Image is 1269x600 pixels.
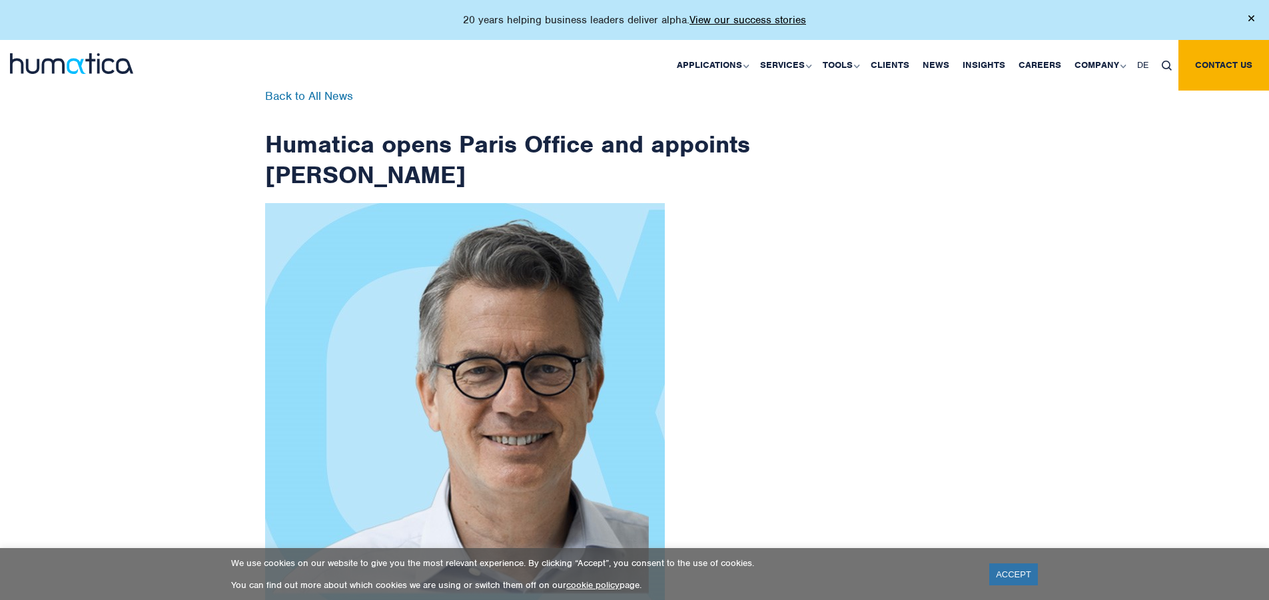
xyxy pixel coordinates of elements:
p: You can find out more about which cookies we are using or switch them off on our page. [231,579,973,591]
a: View our success stories [689,13,806,27]
a: Contact us [1178,40,1269,91]
h1: Humatica opens Paris Office and appoints [PERSON_NAME] [265,91,751,190]
a: Insights [956,40,1012,91]
span: DE [1137,59,1148,71]
a: Applications [670,40,753,91]
a: Careers [1012,40,1068,91]
p: 20 years helping business leaders deliver alpha. [463,13,806,27]
a: Company [1068,40,1130,91]
a: News [916,40,956,91]
img: search_icon [1162,61,1172,71]
a: cookie policy [566,579,620,591]
a: Clients [864,40,916,91]
a: DE [1130,40,1155,91]
a: Back to All News [265,89,353,103]
img: logo [10,53,133,74]
a: ACCEPT [989,563,1038,585]
a: Services [753,40,816,91]
a: Tools [816,40,864,91]
p: We use cookies on our website to give you the most relevant experience. By clicking “Accept”, you... [231,557,973,569]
